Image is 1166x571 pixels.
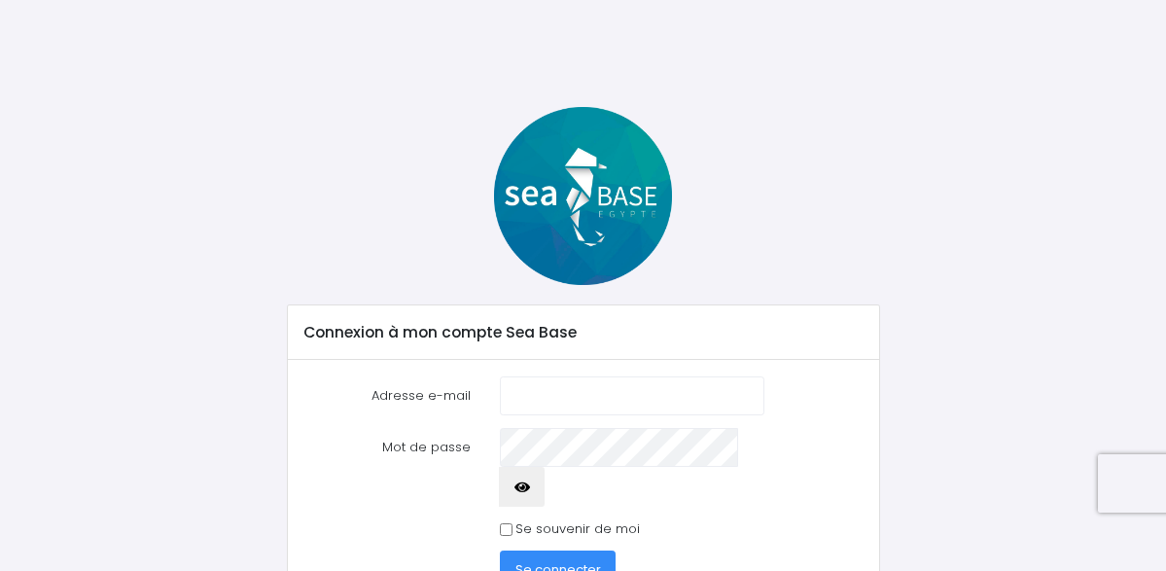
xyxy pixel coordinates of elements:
[289,376,485,415] label: Adresse e-mail
[515,519,640,539] label: Se souvenir de moi
[288,305,879,360] div: Connexion à mon compte Sea Base
[289,428,485,507] label: Mot de passe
